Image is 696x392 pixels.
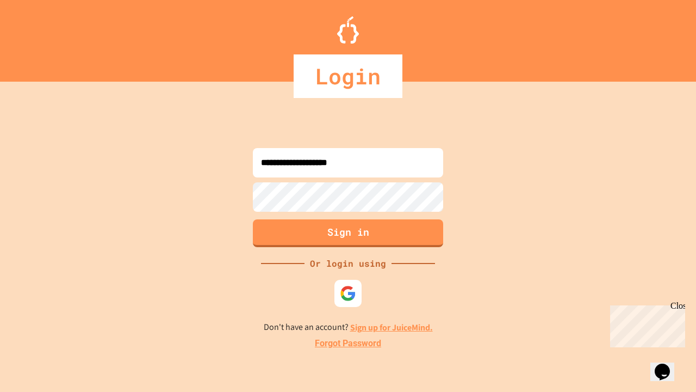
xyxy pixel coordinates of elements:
p: Don't have an account? [264,321,433,334]
div: Login [294,54,402,98]
a: Sign up for JuiceMind. [350,322,433,333]
div: Or login using [304,257,391,270]
img: google-icon.svg [340,285,356,302]
iframe: chat widget [650,348,685,381]
a: Forgot Password [315,337,381,350]
img: Logo.svg [337,16,359,44]
iframe: chat widget [606,301,685,347]
div: Chat with us now!Close [4,4,75,69]
button: Sign in [253,219,443,247]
